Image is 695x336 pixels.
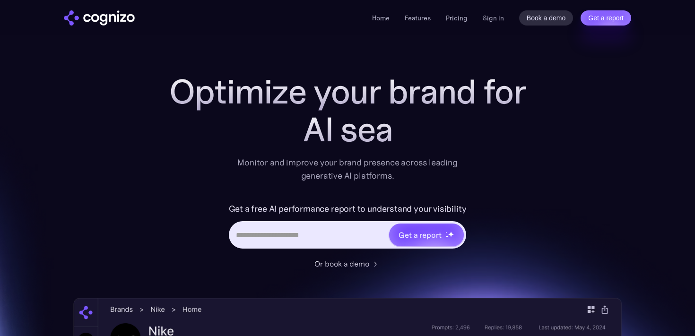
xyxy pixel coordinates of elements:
a: Get a report [581,10,631,26]
img: star [445,232,447,233]
a: Get a reportstarstarstar [388,223,465,247]
div: Monitor and improve your brand presence across leading generative AI platforms. [231,156,464,182]
div: AI sea [158,111,537,148]
a: Sign in [483,12,504,24]
a: home [64,10,135,26]
div: Get a report [399,229,441,241]
img: cognizo logo [64,10,135,26]
img: star [445,235,449,238]
a: Features [405,14,431,22]
img: star [448,231,454,237]
form: Hero URL Input Form [229,201,467,253]
a: Book a demo [519,10,573,26]
a: Or book a demo [314,258,381,269]
label: Get a free AI performance report to understand your visibility [229,201,467,216]
div: Or book a demo [314,258,369,269]
h1: Optimize your brand for [158,73,537,111]
a: Home [372,14,390,22]
a: Pricing [446,14,468,22]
